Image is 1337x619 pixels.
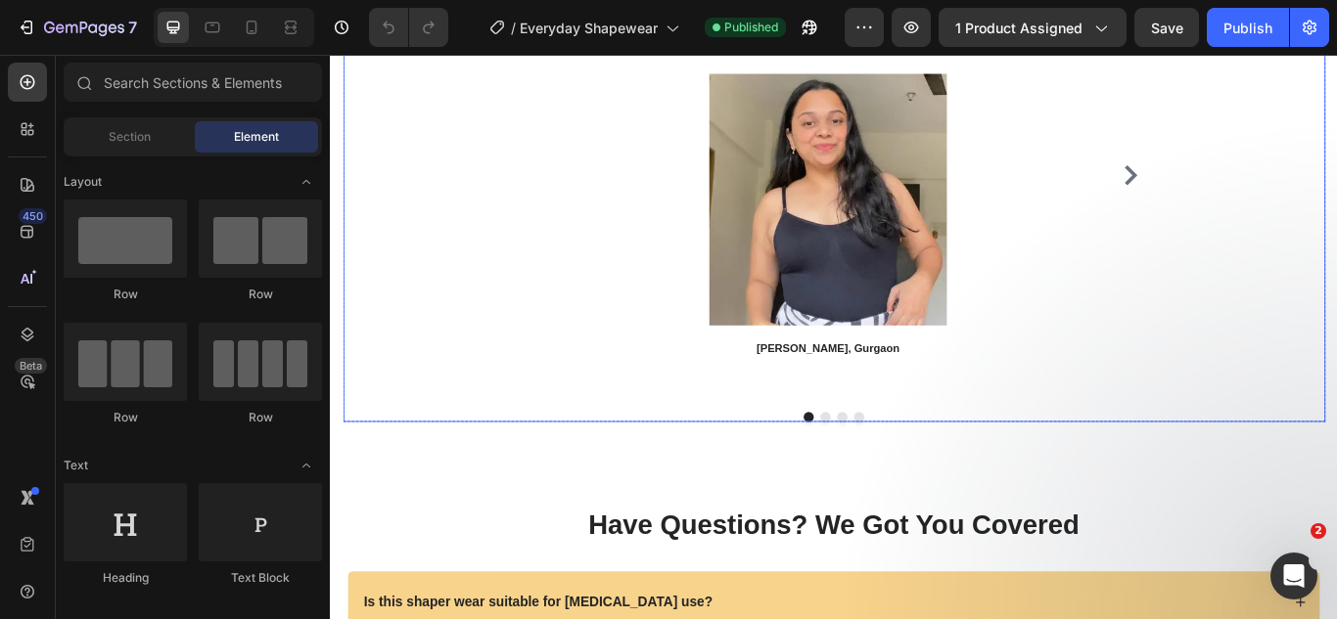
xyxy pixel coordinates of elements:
button: 7 [8,8,146,47]
span: Element [234,128,279,146]
button: Dot [611,417,622,428]
span: Everyday Shapewear [520,18,658,38]
div: Undo/Redo [369,8,448,47]
button: Dot [552,417,564,428]
iframe: Intercom live chat [1270,553,1317,599]
div: Text Block [199,569,322,587]
span: 2 [1311,523,1326,539]
span: / [511,18,516,38]
span: Save [1151,20,1183,36]
span: Layout [64,173,102,191]
span: Toggle open [291,450,322,481]
button: Save [1134,8,1199,47]
div: Heading [64,569,187,587]
span: 1 product assigned [955,18,1083,38]
div: Row [199,409,322,426]
span: Text [64,457,88,474]
button: Dot [591,417,603,428]
span: Section [109,128,151,146]
span: Published [724,19,778,36]
input: Search Sections & Elements [64,63,322,102]
strong: Have Questions? We Got You Covered [300,530,873,565]
button: Carousel Next Arrow [917,125,948,156]
iframe: Design area [330,55,1337,619]
div: Publish [1223,18,1272,38]
button: 1 product assigned [939,8,1127,47]
span: Toggle open [291,166,322,198]
div: Beta [15,358,47,374]
div: 450 [19,208,47,224]
div: Row [199,286,322,303]
div: Row [64,409,187,426]
p: 7 [128,16,137,39]
button: Publish [1207,8,1289,47]
button: Dot [572,417,583,428]
div: Row [64,286,187,303]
